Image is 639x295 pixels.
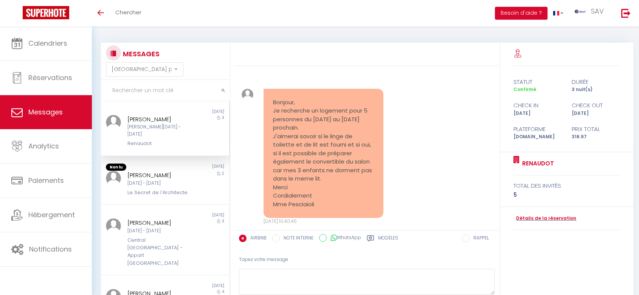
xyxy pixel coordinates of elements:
span: Non lu [106,164,126,171]
div: durée [567,77,625,86]
span: 3 [222,115,224,120]
span: Confirmé [513,86,536,93]
input: Rechercher un mot clé [101,80,230,101]
a: Détails de la réservation [513,215,576,222]
span: Hébergement [28,210,75,219]
div: [PERSON_NAME] [127,171,192,180]
span: Notifications [29,244,72,254]
div: [DATE] [165,109,230,115]
img: ... [106,115,121,130]
span: Paiements [28,176,64,185]
span: 3 [222,218,224,224]
img: ... [242,89,253,100]
a: Renaudot [520,159,554,168]
div: Renaudot [127,140,192,147]
img: ... [575,10,586,13]
div: [DATE] 10:40:46 [264,218,384,225]
pre: Bonjour, Je recherche un logement pour 5 personnes du [DATE] au [DATE] prochain. J'aimerai savoir... [273,98,374,209]
button: Besoin d'aide ? [495,7,547,20]
div: 3 nuit(s) [567,86,625,93]
div: [DATE] [165,212,230,218]
div: check in [509,101,567,110]
div: [DATE] - [DATE] [127,180,192,187]
div: check out [567,101,625,110]
span: Analytics [28,141,59,151]
div: Tapez votre message [239,250,495,269]
span: SAV [591,6,604,16]
div: [DATE] [165,164,230,171]
div: [PERSON_NAME] [127,218,192,227]
div: [PERSON_NAME] [127,115,192,124]
div: [DATE] [567,110,625,117]
span: 4 [222,289,224,295]
img: ... [106,218,121,233]
span: 2 [222,171,224,176]
div: [DATE] [509,110,567,117]
label: RAPPEL [470,235,489,243]
label: WhatsApp [327,234,361,242]
div: [DATE] - [DATE] [127,227,192,235]
div: Central [GEOGRAPHIC_DATA] - Appart [GEOGRAPHIC_DATA] [127,236,192,267]
div: [DOMAIN_NAME] [509,133,567,141]
img: ... [106,171,121,186]
div: Le Secret de l'Architecte [127,189,192,196]
img: logout [621,8,631,18]
img: Super Booking [23,6,69,19]
span: Messages [28,107,63,117]
span: Réservations [28,73,72,82]
div: statut [509,77,567,86]
div: Plateforme [509,125,567,134]
label: AIRBNB [247,235,267,243]
span: Calendriers [28,39,67,48]
div: 316.97 [567,133,625,141]
span: Chercher [115,8,141,16]
label: Modèles [378,235,398,244]
div: total des invités [513,181,620,190]
div: 5 [513,190,620,199]
label: NOTE INTERNE [280,235,313,243]
div: [DATE] [165,283,230,289]
div: [PERSON_NAME][DATE] - [DATE] [127,124,192,138]
h3: MESSAGES [121,45,160,62]
div: Prix total [567,125,625,134]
